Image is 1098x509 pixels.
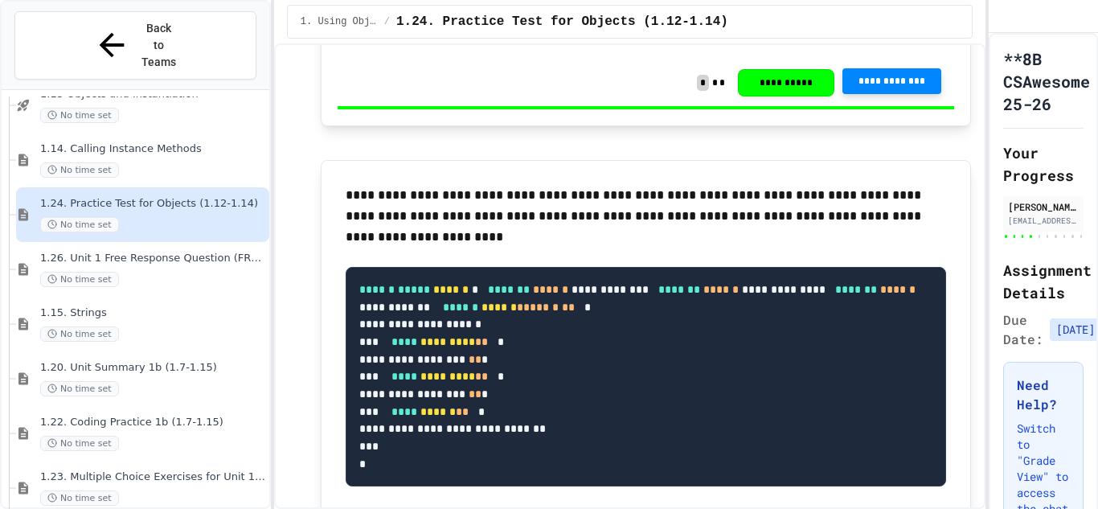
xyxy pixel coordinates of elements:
[40,306,266,320] span: 1.15. Strings
[1003,259,1084,304] h2: Assignment Details
[40,142,266,156] span: 1.14. Calling Instance Methods
[40,491,119,506] span: No time set
[40,108,119,123] span: No time set
[40,470,266,484] span: 1.23. Multiple Choice Exercises for Unit 1b (1.9-1.15)
[1008,215,1079,227] div: [EMAIL_ADDRESS][DOMAIN_NAME]
[1017,376,1070,414] h3: Need Help?
[396,12,728,31] span: 1.24. Practice Test for Objects (1.12-1.14)
[40,217,119,232] span: No time set
[140,20,178,71] span: Back to Teams
[40,252,266,265] span: 1.26. Unit 1 Free Response Question (FRQ) Practice
[40,416,266,429] span: 1.22. Coding Practice 1b (1.7-1.15)
[40,326,119,342] span: No time set
[1008,199,1079,214] div: [PERSON_NAME]
[40,361,266,375] span: 1.20. Unit Summary 1b (1.7-1.15)
[1003,310,1043,349] span: Due Date:
[384,15,390,28] span: /
[40,436,119,451] span: No time set
[1003,47,1090,115] h1: **8B CSAwesome 25-26
[40,197,266,211] span: 1.24. Practice Test for Objects (1.12-1.14)
[40,272,119,287] span: No time set
[40,162,119,178] span: No time set
[40,381,119,396] span: No time set
[1003,142,1084,187] h2: Your Progress
[301,15,378,28] span: 1. Using Objects and Methods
